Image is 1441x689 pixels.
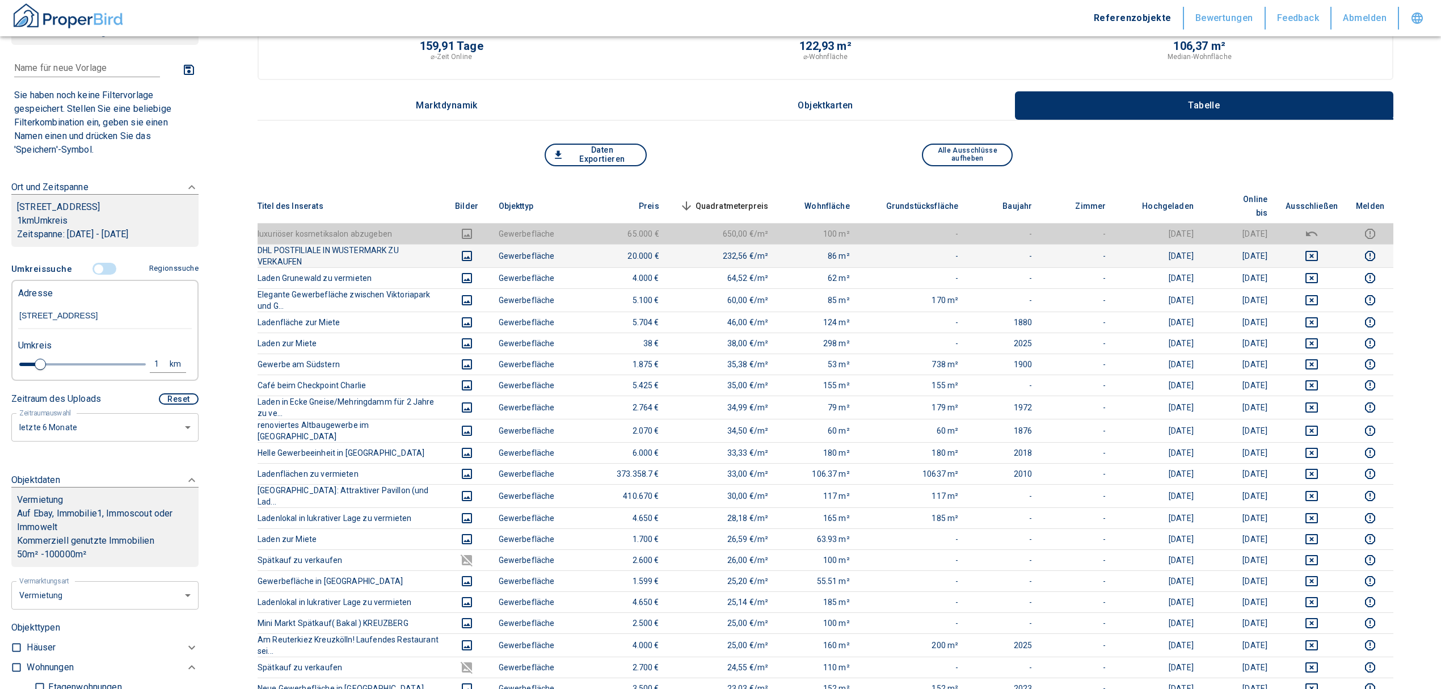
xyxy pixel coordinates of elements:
[1286,616,1338,630] button: deselect this listing
[1356,574,1384,588] button: report this listing
[668,375,778,396] td: 35,00 €/m²
[444,189,490,224] th: Bilder
[453,249,481,263] button: images
[859,419,968,442] td: 60 m²
[1203,484,1276,507] td: [DATE]
[453,337,481,350] button: images
[1286,227,1338,241] button: deselect this listing
[1115,223,1203,244] td: [DATE]
[453,424,481,438] button: images
[1286,489,1338,503] button: deselect this listing
[859,267,968,288] td: -
[1356,532,1384,546] button: report this listing
[11,180,89,194] p: Ort und Zeitspanne
[668,333,778,354] td: 38,00 €/m²
[420,40,483,52] p: 159,91 Tage
[453,638,481,652] button: images
[150,356,186,373] button: 1km
[490,312,564,333] td: Gewerbefläche
[967,396,1041,419] td: 1972
[1356,511,1384,525] button: report this listing
[258,396,444,419] th: Laden in Ecke Gneise/Mehringdamm für 2 Jahre zu ve...
[1356,638,1384,652] button: report this listing
[490,354,564,375] td: Gewerbefläche
[777,442,859,463] td: 180 m²
[1356,424,1384,438] button: report this listing
[797,100,854,111] p: Objektkarten
[17,534,193,548] p: Kommerziell genutzte Immobilien
[777,354,859,375] td: 53 m²
[258,549,444,570] th: Spätkauf zu verkaufen
[1203,528,1276,549] td: [DATE]
[563,288,668,312] td: 5.100 €
[668,549,778,570] td: 26,00 €/m²
[1356,227,1384,241] button: report this listing
[967,419,1041,442] td: 1876
[668,507,778,528] td: 28,18 €/m²
[11,2,125,35] a: ProperBird Logo and Home Button
[668,463,778,484] td: 33,00 €/m²
[967,507,1041,528] td: -
[453,553,481,567] button: images
[431,52,471,62] p: ⌀-Zeit Online
[1041,528,1115,549] td: -
[1203,244,1276,267] td: [DATE]
[453,293,481,307] button: images
[1286,424,1338,438] button: deselect this listing
[1286,249,1338,263] button: deselect this listing
[563,484,668,507] td: 410.670 €
[1286,358,1338,371] button: deselect this listing
[563,375,668,396] td: 5.425 €
[14,89,196,157] p: Sie haben noch keine Filtervorlage gespeichert. Stellen Sie eine beliebige Filterkombination ein,...
[490,288,564,312] td: Gewerbefläche
[1041,354,1115,375] td: -
[1203,396,1276,419] td: [DATE]
[967,463,1041,484] td: 2010
[1041,463,1115,484] td: -
[453,379,481,392] button: images
[258,354,444,375] th: Gewerbe am Südstern
[1041,223,1115,244] td: -
[1041,288,1115,312] td: -
[1115,333,1203,354] td: [DATE]
[967,267,1041,288] td: -
[777,223,859,244] td: 100 m²
[1203,267,1276,288] td: [DATE]
[258,591,444,612] th: Ladenlokal in lukrativer Lage zu vermieten
[967,442,1041,463] td: 2018
[490,549,564,570] td: Gewerbefläche
[859,570,968,591] td: -
[1203,442,1276,463] td: [DATE]
[490,223,564,244] td: Gewerbefläche
[777,528,859,549] td: 63.93 m²
[563,244,668,267] td: 20.000 €
[1347,189,1393,224] th: Melden
[859,375,968,396] td: 155 m²
[803,52,848,62] p: ⌀-Wohnfläche
[1356,661,1384,674] button: report this listing
[777,333,859,354] td: 298 m²
[258,419,444,442] th: renoviertes Altbaugewerbe im [GEOGRAPHIC_DATA]
[922,144,1013,166] button: Alle Ausschlüsse aufheben
[859,528,968,549] td: -
[1356,616,1384,630] button: report this listing
[868,199,959,213] span: Grundstücksfläche
[668,484,778,507] td: 30,00 €/m²
[777,484,859,507] td: 117 m²
[859,442,968,463] td: 180 m²
[1115,570,1203,591] td: [DATE]
[777,267,859,288] td: 62 m²
[859,396,968,419] td: 179 m²
[11,169,199,258] div: Ort und Zeitspanne[STREET_ADDRESS]1kmUmkreisZeitspanne: [DATE] - [DATE]
[1041,507,1115,528] td: -
[1356,595,1384,609] button: report this listing
[777,570,859,591] td: 55.51 m²
[1203,288,1276,312] td: [DATE]
[967,484,1041,507] td: -
[777,312,859,333] td: 124 m²
[668,244,778,267] td: 232,56 €/m²
[967,549,1041,570] td: -
[490,591,564,612] td: Gewerbefläche
[11,580,199,610] div: letzte 6 Monate
[967,333,1041,354] td: 2025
